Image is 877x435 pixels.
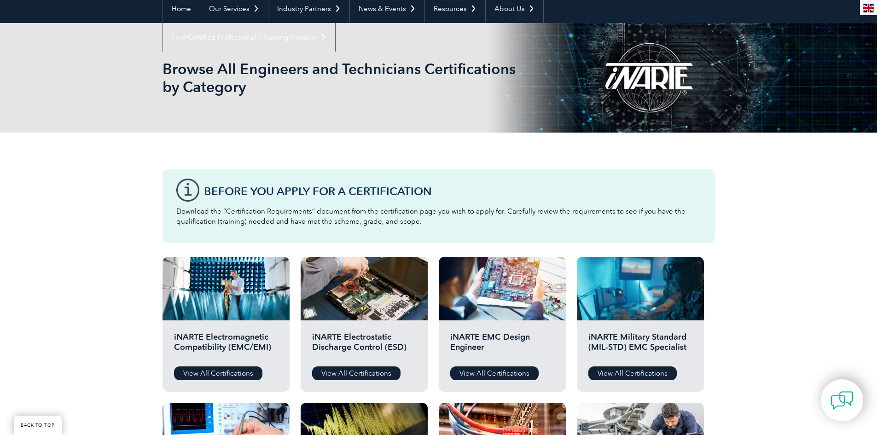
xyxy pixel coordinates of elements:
img: contact-chat.png [831,389,854,412]
h1: Browse All Engineers and Technicians Certifications by Category [163,60,516,96]
h2: iNARTE EMC Design Engineer [450,332,554,360]
a: Find Certified Professional / Training Provider [163,23,335,52]
h3: Before You Apply For a Certification [204,186,701,197]
a: View All Certifications [174,366,262,380]
a: View All Certifications [450,366,539,380]
h2: iNARTE Military Standard (MIL-STD) EMC Specialist [588,332,692,360]
p: Download the “Certification Requirements” document from the certification page you wish to apply ... [176,206,701,226]
h2: iNARTE Electrostatic Discharge Control (ESD) [312,332,416,360]
img: en [863,4,874,12]
h2: iNARTE Electromagnetic Compatibility (EMC/EMI) [174,332,278,360]
a: View All Certifications [312,366,401,380]
a: BACK TO TOP [14,416,62,435]
a: View All Certifications [588,366,677,380]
